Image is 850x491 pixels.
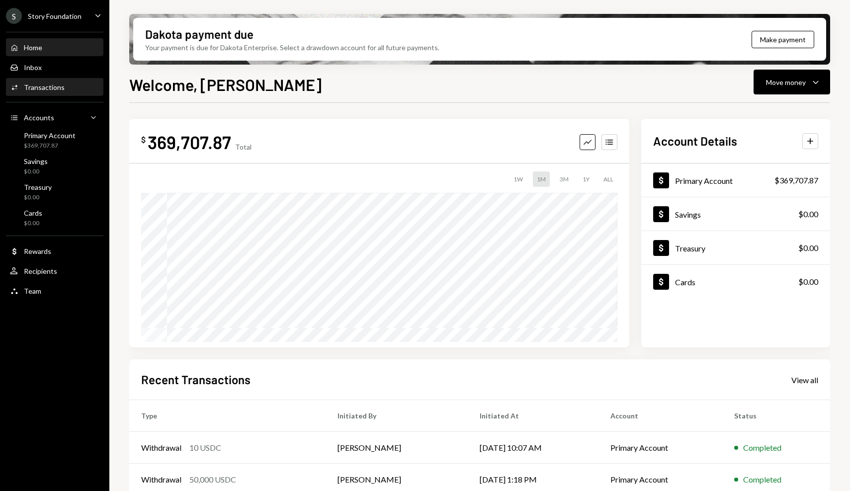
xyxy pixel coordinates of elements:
[791,374,818,385] a: View all
[798,208,818,220] div: $0.00
[599,171,617,187] div: ALL
[235,143,252,151] div: Total
[24,247,51,255] div: Rewards
[148,131,231,153] div: 369,707.87
[24,131,76,140] div: Primary Account
[6,206,103,230] a: Cards$0.00
[24,63,42,72] div: Inbox
[129,75,322,94] h1: Welcome, [PERSON_NAME]
[145,26,254,42] div: Dakota payment due
[791,375,818,385] div: View all
[6,262,103,280] a: Recipients
[641,265,830,298] a: Cards$0.00
[533,171,550,187] div: 1M
[6,128,103,152] a: Primary Account$369,707.87
[653,133,737,149] h2: Account Details
[24,167,48,176] div: $0.00
[6,282,103,300] a: Team
[141,474,181,486] div: Withdrawal
[598,432,722,464] td: Primary Account
[326,400,468,432] th: Initiated By
[598,400,722,432] th: Account
[326,432,468,464] td: [PERSON_NAME]
[24,157,48,165] div: Savings
[641,197,830,231] a: Savings$0.00
[6,180,103,204] a: Treasury$0.00
[24,113,54,122] div: Accounts
[141,135,146,145] div: $
[675,277,695,287] div: Cards
[468,432,598,464] td: [DATE] 10:07 AM
[24,219,42,228] div: $0.00
[641,231,830,264] a: Treasury$0.00
[141,371,251,388] h2: Recent Transactions
[798,276,818,288] div: $0.00
[24,83,65,91] div: Transactions
[754,70,830,94] button: Move money
[468,400,598,432] th: Initiated At
[798,242,818,254] div: $0.00
[189,442,221,454] div: 10 USDC
[24,209,42,217] div: Cards
[6,78,103,96] a: Transactions
[6,38,103,56] a: Home
[675,176,733,185] div: Primary Account
[145,42,439,53] div: Your payment is due for Dakota Enterprise. Select a drawdown account for all future payments.
[24,183,52,191] div: Treasury
[24,287,41,295] div: Team
[556,171,573,187] div: 3M
[510,171,527,187] div: 1W
[189,474,236,486] div: 50,000 USDC
[752,31,814,48] button: Make payment
[129,400,326,432] th: Type
[579,171,594,187] div: 1Y
[774,174,818,186] div: $369,707.87
[24,142,76,150] div: $369,707.87
[743,474,781,486] div: Completed
[141,442,181,454] div: Withdrawal
[6,108,103,126] a: Accounts
[743,442,781,454] div: Completed
[722,400,830,432] th: Status
[24,43,42,52] div: Home
[641,164,830,197] a: Primary Account$369,707.87
[675,210,701,219] div: Savings
[6,8,22,24] div: S
[6,154,103,178] a: Savings$0.00
[766,77,806,87] div: Move money
[24,267,57,275] div: Recipients
[24,193,52,202] div: $0.00
[6,242,103,260] a: Rewards
[6,58,103,76] a: Inbox
[675,244,705,253] div: Treasury
[28,12,82,20] div: Story Foundation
